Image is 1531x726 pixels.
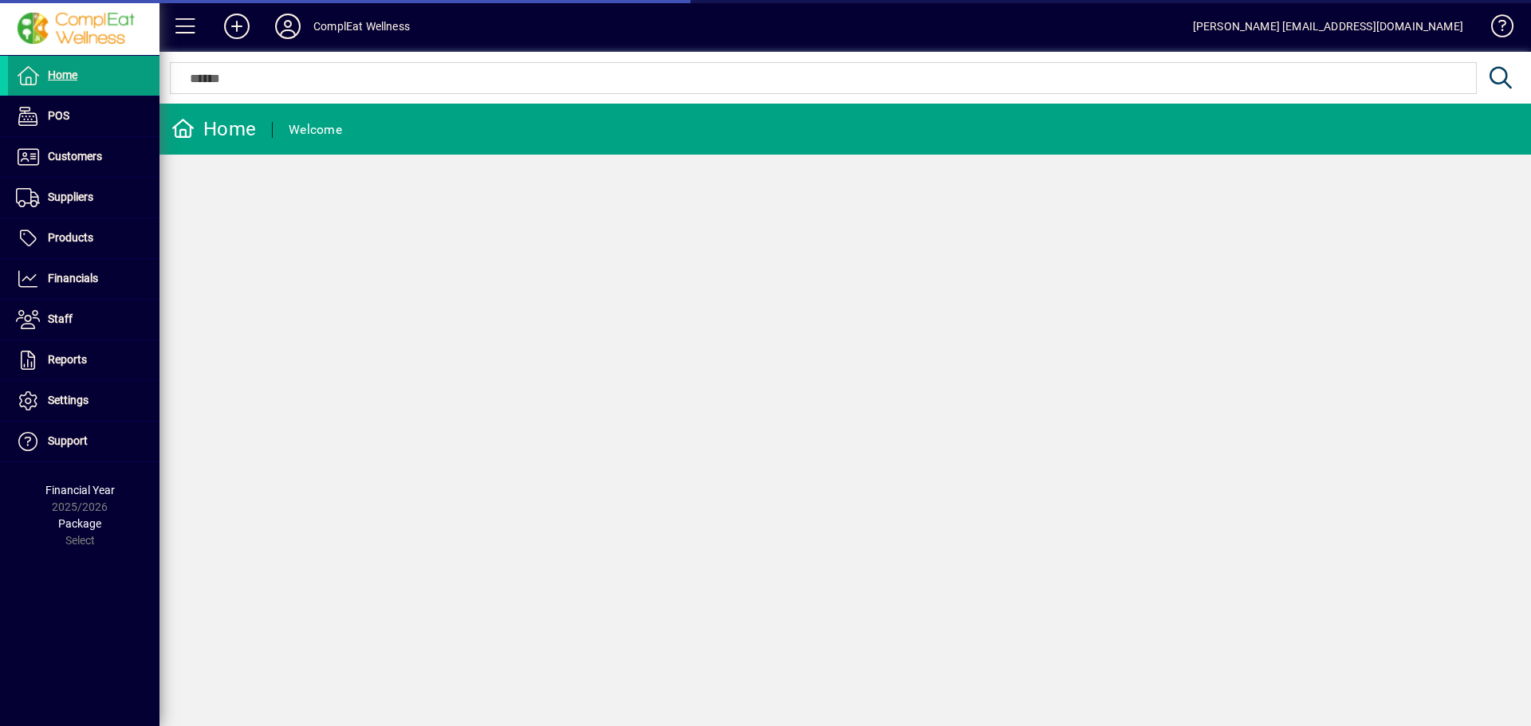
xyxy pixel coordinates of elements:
div: Home [171,116,256,142]
span: Home [48,69,77,81]
span: Suppliers [48,190,93,203]
span: Reports [48,353,87,366]
span: Customers [48,150,102,163]
a: Reports [8,340,159,380]
div: Welcome [289,117,342,143]
span: Package [58,517,101,530]
span: Support [48,434,88,447]
span: POS [48,109,69,122]
a: Settings [8,381,159,421]
span: Staff [48,312,73,325]
a: Support [8,422,159,461]
a: Staff [8,300,159,339]
div: ComplEat Wellness [313,14,410,39]
a: Customers [8,137,159,177]
a: POS [8,96,159,136]
a: Suppliers [8,178,159,218]
span: Financials [48,272,98,285]
a: Products [8,218,159,258]
div: [PERSON_NAME] [EMAIL_ADDRESS][DOMAIN_NAME] [1193,14,1463,39]
span: Settings [48,394,89,406]
span: Financial Year [45,484,115,496]
a: Financials [8,259,159,299]
button: Add [211,12,262,41]
button: Profile [262,12,313,41]
span: Products [48,231,93,244]
a: Knowledge Base [1479,3,1511,55]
